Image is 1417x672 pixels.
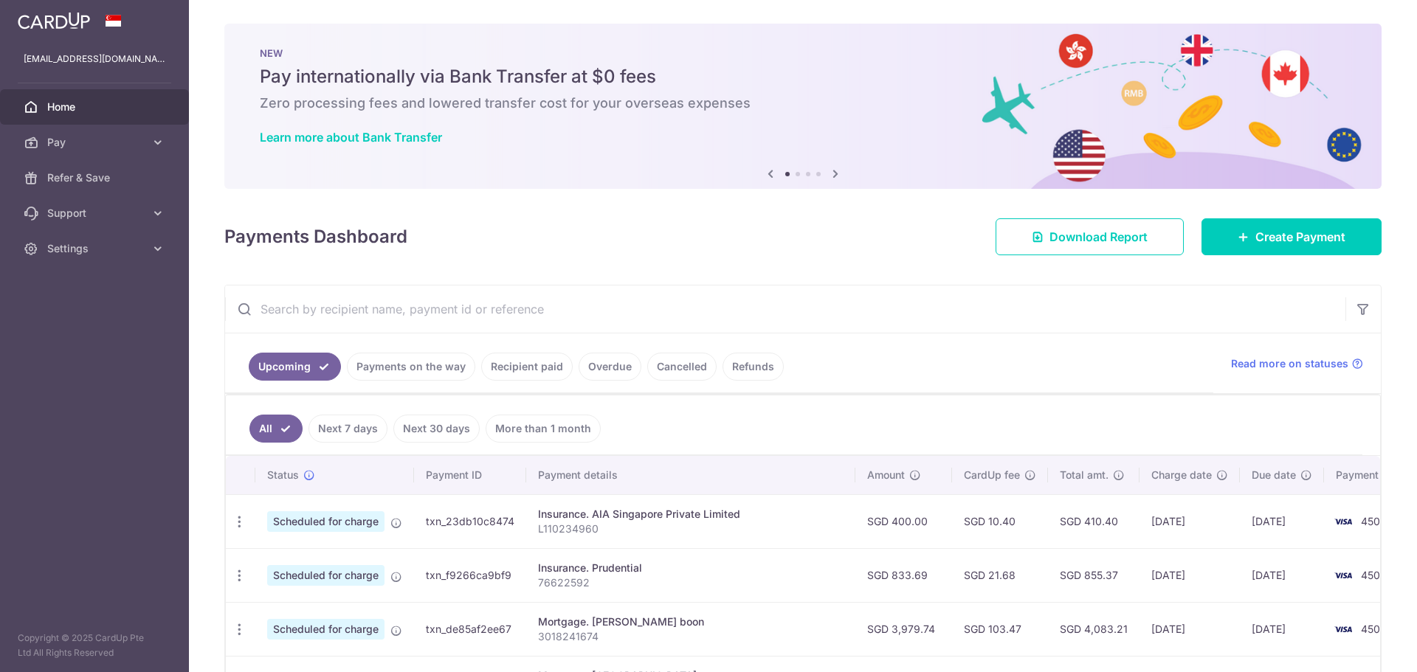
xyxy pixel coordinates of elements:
td: txn_de85af2ee67 [414,602,526,656]
td: [DATE] [1240,602,1324,656]
h6: Zero processing fees and lowered transfer cost for your overseas expenses [260,94,1346,112]
span: Due date [1252,468,1296,482]
span: Read more on statuses [1231,356,1348,371]
span: Download Report [1049,228,1148,246]
a: Next 30 days [393,415,480,443]
img: Bank Card [1328,567,1358,584]
img: Bank Card [1328,513,1358,530]
td: SGD 855.37 [1048,548,1140,602]
h5: Pay internationally via Bank Transfer at $0 fees [260,65,1346,89]
span: Amount [867,468,905,482]
h4: Payments Dashboard [224,224,407,250]
a: Upcoming [249,353,341,381]
span: Pay [47,135,145,150]
input: Search by recipient name, payment id or reference [225,285,1345,333]
span: Scheduled for charge [267,619,385,640]
a: Create Payment [1201,218,1382,255]
span: Scheduled for charge [267,565,385,586]
td: SGD 4,083.21 [1048,602,1140,656]
a: Refunds [723,353,784,381]
a: More than 1 month [486,415,601,443]
span: Home [47,100,145,114]
img: CardUp [18,12,90,30]
a: Payments on the way [347,353,475,381]
p: 76622592 [538,575,844,590]
td: [DATE] [1240,494,1324,548]
img: Bank transfer banner [224,24,1382,189]
a: Download Report [996,218,1184,255]
span: Create Payment [1255,228,1345,246]
span: Charge date [1151,468,1212,482]
span: Total amt. [1060,468,1109,482]
span: 4508 [1361,623,1387,635]
span: Scheduled for charge [267,511,385,532]
td: SGD 10.40 [952,494,1048,548]
span: Status [267,468,299,482]
p: L110234960 [538,522,844,536]
a: Overdue [579,353,641,381]
td: [DATE] [1140,494,1240,548]
td: [DATE] [1240,548,1324,602]
p: [EMAIL_ADDRESS][DOMAIN_NAME] [24,52,165,66]
td: txn_f9266ca9bf9 [414,548,526,602]
td: SGD 410.40 [1048,494,1140,548]
a: Read more on statuses [1231,356,1363,371]
span: CardUp fee [964,468,1020,482]
a: Recipient paid [481,353,573,381]
td: [DATE] [1140,548,1240,602]
img: Bank Card [1328,620,1358,638]
span: 4508 [1361,569,1387,581]
span: Refer & Save [47,170,145,185]
a: Learn more about Bank Transfer [260,130,442,145]
td: SGD 3,979.74 [855,602,952,656]
span: Support [47,206,145,221]
span: Settings [47,241,145,256]
td: txn_23db10c8474 [414,494,526,548]
a: All [249,415,303,443]
a: Next 7 days [308,415,387,443]
th: Payment ID [414,456,526,494]
td: [DATE] [1140,602,1240,656]
span: 4508 [1361,515,1387,527]
td: SGD 21.68 [952,548,1048,602]
p: 3018241674 [538,629,844,644]
th: Payment details [526,456,855,494]
p: NEW [260,47,1346,59]
div: Insurance. Prudential [538,561,844,575]
td: SGD 103.47 [952,602,1048,656]
a: Cancelled [647,353,717,381]
div: Mortgage. [PERSON_NAME] boon [538,614,844,629]
div: Insurance. AIA Singapore Private Limited [538,507,844,522]
td: SGD 833.69 [855,548,952,602]
td: SGD 400.00 [855,494,952,548]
